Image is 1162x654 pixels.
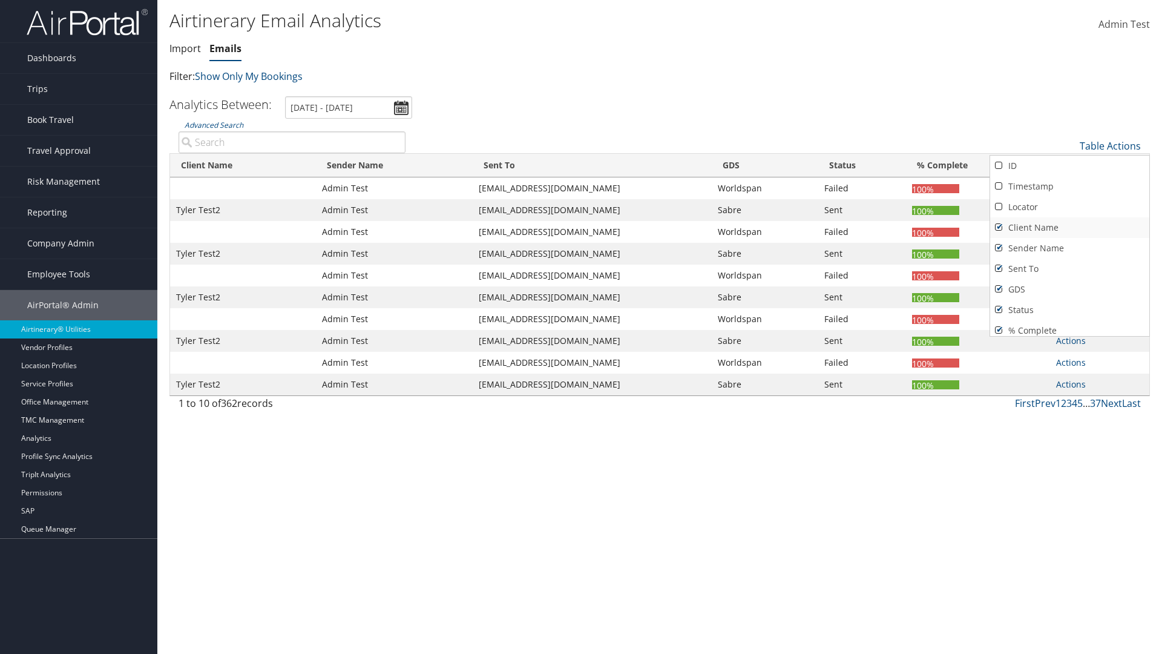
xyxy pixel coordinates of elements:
span: Risk Management [27,167,100,197]
span: Trips [27,74,48,104]
span: Travel Approval [27,136,91,166]
img: airportal-logo.png [27,8,148,36]
span: Book Travel [27,105,74,135]
a: Timestamp [990,176,1149,197]
span: Company Admin [27,228,94,259]
a: Sender Name [990,238,1149,259]
a: Locator [990,197,1149,217]
a: ID [990,156,1149,176]
span: Dashboards [27,43,76,73]
a: Client Name [990,217,1149,238]
span: Employee Tools [27,259,90,289]
a: GDS [990,279,1149,300]
a: Sent To [990,259,1149,279]
a: % Complete [990,320,1149,341]
span: Reporting [27,197,67,228]
a: Status [990,300,1149,320]
span: AirPortal® Admin [27,290,99,320]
